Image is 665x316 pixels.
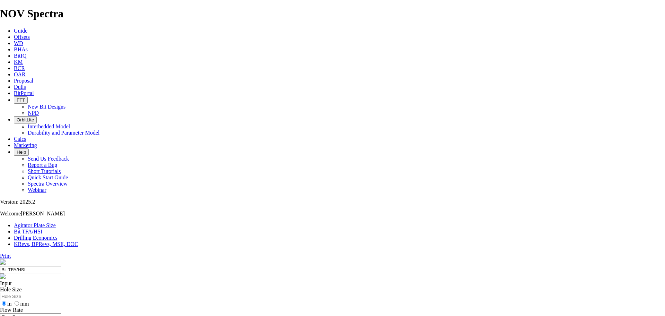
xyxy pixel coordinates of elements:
span: FTT [17,97,25,103]
a: Send Us Feedback [28,156,69,162]
a: KM [14,59,23,65]
a: Proposal [14,78,33,84]
button: FTT [14,96,28,104]
a: Bit TFA/HSI [14,229,43,234]
a: Guide [14,28,27,34]
a: BitIQ [14,53,26,59]
a: WD [14,40,23,46]
a: OAR [14,71,26,77]
a: Quick Start Guide [28,174,68,180]
a: Calcs [14,136,26,142]
a: Interbedded Model [28,123,70,129]
a: Short Tutorials [28,168,61,174]
a: BitPortal [14,90,34,96]
a: Spectra Overview [28,181,68,187]
a: Agitator Plate Size [14,222,56,228]
a: BHAs [14,46,28,52]
label: mm [13,301,29,307]
a: Dulls [14,84,26,90]
a: BCR [14,65,25,71]
a: Webinar [28,187,46,193]
a: Report a Bug [28,162,57,168]
a: KRevs, BPRevs, MSE, DOC [14,241,78,247]
a: Drilling Economics [14,235,57,241]
input: in [2,301,6,306]
a: New Bit Designs [28,104,65,110]
a: NPD [28,110,39,116]
a: Durability and Parameter Model [28,130,100,136]
a: Marketing [14,142,37,148]
span: [PERSON_NAME] [21,211,65,216]
span: OrbitLite [17,117,34,122]
button: Help [14,148,29,156]
span: Help [17,150,26,155]
button: OrbitLite [14,116,37,123]
input: mm [15,301,19,306]
a: Offsets [14,34,30,40]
